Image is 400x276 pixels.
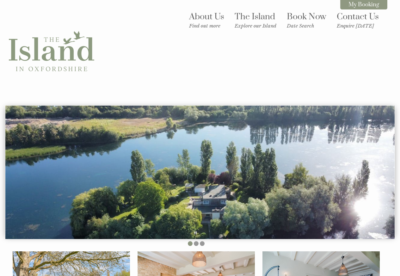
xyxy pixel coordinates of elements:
small: Enquire [DATE] [337,23,379,29]
a: The IslandExplore our Island [235,11,276,29]
small: Explore our Island [235,23,276,29]
small: Find out more [189,23,224,29]
small: Date Search [287,23,326,29]
a: Book NowDate Search [287,11,326,29]
img: The Island in Oxfordshire [9,9,94,94]
a: About UsFind out more [189,11,224,29]
a: Contact UsEnquire [DATE] [337,11,379,29]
